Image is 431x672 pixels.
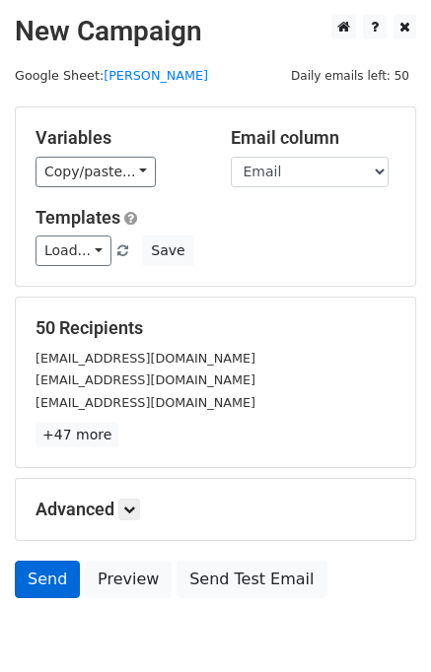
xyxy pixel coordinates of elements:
[36,157,156,187] a: Copy/paste...
[15,561,80,598] a: Send
[15,68,208,83] small: Google Sheet:
[284,68,416,83] a: Daily emails left: 50
[36,317,395,339] h5: 50 Recipients
[36,207,120,228] a: Templates
[142,235,193,266] button: Save
[36,351,255,366] small: [EMAIL_ADDRESS][DOMAIN_NAME]
[85,561,172,598] a: Preview
[231,127,396,149] h5: Email column
[104,68,208,83] a: [PERSON_NAME]
[36,423,118,447] a: +47 more
[177,561,326,598] a: Send Test Email
[36,372,255,387] small: [EMAIL_ADDRESS][DOMAIN_NAME]
[36,395,255,410] small: [EMAIL_ADDRESS][DOMAIN_NAME]
[15,15,416,48] h2: New Campaign
[284,65,416,87] span: Daily emails left: 50
[36,499,395,520] h5: Advanced
[332,577,431,672] iframe: Chat Widget
[36,127,201,149] h5: Variables
[36,235,111,266] a: Load...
